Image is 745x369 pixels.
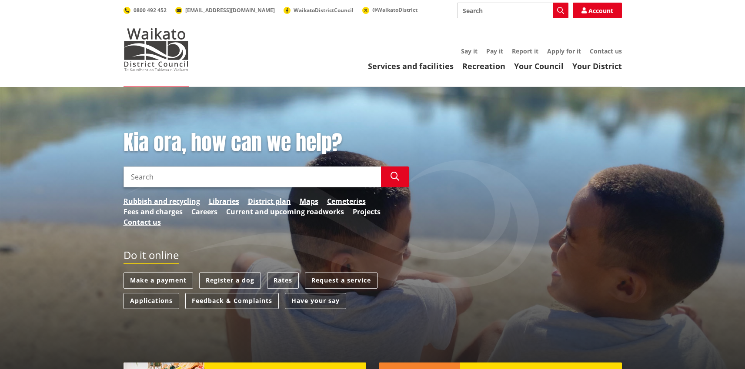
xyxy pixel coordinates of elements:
a: Applications [124,293,179,309]
span: [EMAIL_ADDRESS][DOMAIN_NAME] [185,7,275,14]
a: Services and facilities [368,61,454,71]
a: Request a service [305,273,378,289]
a: Your District [572,61,622,71]
a: Feedback & Complaints [185,293,279,309]
a: [EMAIL_ADDRESS][DOMAIN_NAME] [175,7,275,14]
a: Recreation [462,61,505,71]
a: Have your say [285,293,346,309]
a: 0800 492 452 [124,7,167,14]
a: Current and upcoming roadworks [226,206,344,217]
a: Report it [512,47,538,55]
a: WaikatoDistrictCouncil [284,7,354,14]
a: Rates [267,273,299,289]
a: Contact us [590,47,622,55]
a: Make a payment [124,273,193,289]
span: WaikatoDistrictCouncil [294,7,354,14]
a: Rubbish and recycling [124,196,200,206]
a: Your Council [514,61,564,71]
a: Libraries [209,196,239,206]
a: Contact us [124,217,161,227]
a: Fees and charges [124,206,183,217]
input: Search input [457,3,568,18]
a: Cemeteries [327,196,366,206]
a: Projects [353,206,381,217]
a: Register a dog [199,273,261,289]
a: Say it [461,47,478,55]
input: Search input [124,166,381,187]
a: Account [573,3,622,18]
img: Waikato District Council - Te Kaunihera aa Takiwaa o Waikato [124,28,189,71]
a: Maps [300,196,318,206]
a: Apply for it [547,47,581,55]
a: @WaikatoDistrict [362,6,418,13]
a: Pay it [486,47,503,55]
h1: Kia ora, how can we help? [124,130,409,156]
span: @WaikatoDistrict [372,6,418,13]
h2: Do it online [124,249,179,264]
a: District plan [248,196,291,206]
span: 0800 492 452 [134,7,167,14]
a: Careers [191,206,217,217]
